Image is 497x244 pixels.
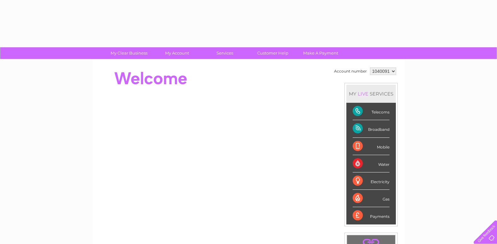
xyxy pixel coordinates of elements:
div: Gas [353,190,390,207]
div: LIVE [356,91,370,97]
div: Payments [353,207,390,224]
div: Electricity [353,172,390,190]
a: Customer Help [247,47,299,59]
div: Broadband [353,120,390,137]
td: Account number [332,66,368,77]
a: Make A Payment [295,47,347,59]
a: My Account [151,47,203,59]
a: My Clear Business [103,47,155,59]
div: Telecoms [353,103,390,120]
a: Services [199,47,251,59]
div: Mobile [353,138,390,155]
div: Water [353,155,390,172]
div: MY SERVICES [346,85,396,103]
